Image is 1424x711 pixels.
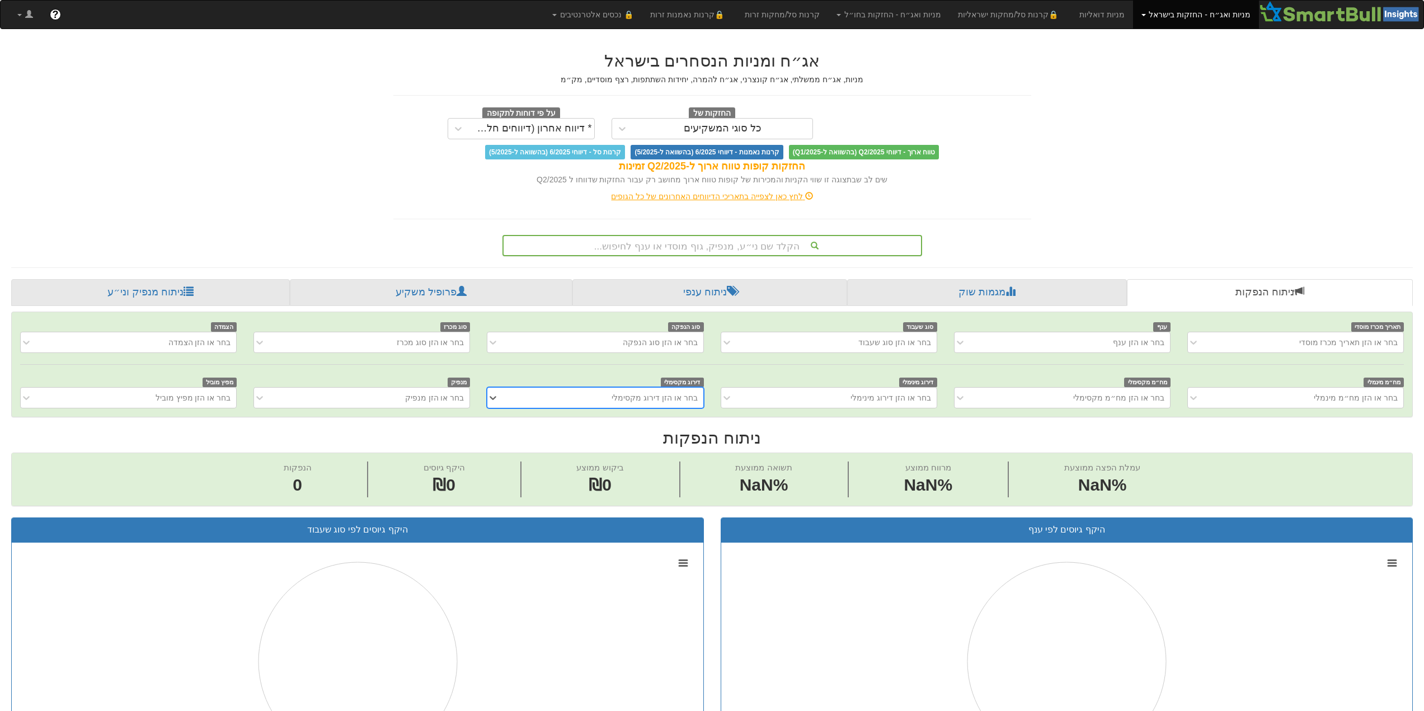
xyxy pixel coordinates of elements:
div: בחר או הזן סוג שעבוד [858,337,931,348]
a: מניות ואג״ח - החזקות בישראל [1133,1,1259,29]
span: קרנות סל - דיווחי 6/2025 (בהשוואה ל-5/2025) [485,145,625,159]
div: לחץ כאן לצפייה בתאריכי הדיווחים האחרונים של כל הגופים [385,191,1040,202]
a: 🔒 נכסים אלטרנטיבים [544,1,642,29]
div: בחר או הזן מנפיק [405,392,464,403]
span: הצמדה [211,322,237,332]
div: בחר או הזן מח״מ מקסימלי [1073,392,1164,403]
a: ניתוח הנפקות [1127,279,1413,306]
span: מנפיק [448,378,471,387]
div: הקלד שם ני״ע, מנפיק, גוף מוסדי או ענף לחיפוש... [504,236,921,255]
span: מפיץ מוביל [203,378,237,387]
div: בחר או הזן מח״מ מינמלי [1314,392,1398,403]
div: בחר או הזן סוג מכרז [397,337,464,348]
span: NaN% [735,473,792,497]
h5: מניות, אג״ח ממשלתי, אג״ח קונצרני, אג״ח להמרה, יחידות השתתפות, רצף מוסדיים, מק״מ [393,76,1031,84]
span: מח״מ מינמלי [1364,378,1404,387]
span: ענף [1153,322,1171,332]
span: סוג שעבוד [903,322,937,332]
span: על פי דוחות לתקופה [482,107,560,120]
span: סוג הנפקה [668,322,704,332]
span: ? [52,9,58,20]
div: בחר או הזן מפיץ מוביל [156,392,231,403]
a: פרופיל משקיע [290,279,572,306]
span: קרנות נאמנות - דיווחי 6/2025 (בהשוואה ל-5/2025) [631,145,783,159]
span: דירוג מינימלי [899,378,937,387]
div: בחר או הזן דירוג מקסימלי [612,392,698,403]
span: החזקות של [689,107,736,120]
h2: ניתוח הנפקות [11,429,1413,447]
span: הנפקות [284,463,312,472]
div: היקף גיוסים לפי ענף [730,524,1404,536]
h2: אג״ח ומניות הנסחרים בישראל [393,51,1031,70]
div: החזקות קופות טווח ארוך ל-Q2/2025 זמינות [393,159,1031,174]
div: * דיווח אחרון (דיווחים חלקיים) [471,123,592,134]
span: NaN% [1064,473,1140,497]
div: בחר או הזן סוג הנפקה [623,337,698,348]
span: היקף גיוסים [424,463,465,472]
span: סוג מכרז [440,322,471,332]
span: תאריך מכרז מוסדי [1351,322,1404,332]
div: בחר או הזן תאריך מכרז מוסדי [1299,337,1398,348]
a: 🔒קרנות נאמנות זרות [642,1,737,29]
a: ניתוח מנפיק וני״ע [11,279,290,306]
span: ₪0 [589,475,612,494]
span: טווח ארוך - דיווחי Q2/2025 (בהשוואה ל-Q1/2025) [789,145,939,159]
a: ? [41,1,69,29]
span: תשואה ממוצעת [735,463,792,472]
span: NaN% [904,473,952,497]
a: מניות דואליות [1071,1,1133,29]
span: דירוג מקסימלי [661,378,704,387]
span: מח״מ מקסימלי [1124,378,1171,387]
a: קרנות סל/מחקות זרות [736,1,828,29]
span: ביקוש ממוצע [576,463,623,472]
span: ₪0 [433,475,455,494]
img: Smartbull [1259,1,1423,23]
div: שים לב שבתצוגה זו שווי הקניות והמכירות של קופות טווח ארוך מחושב רק עבור החזקות שדווחו ל Q2/2025 [393,174,1031,185]
a: מגמות שוק [847,279,1126,306]
div: היקף גיוסים לפי סוג שעבוד [20,524,695,536]
div: בחר או הזן הצמדה [168,337,231,348]
div: כל סוגי המשקיעים [684,123,762,134]
span: 0 [284,473,312,497]
a: 🔒קרנות סל/מחקות ישראליות [950,1,1070,29]
a: מניות ואג״ח - החזקות בחו״ל [828,1,950,29]
div: בחר או הזן ענף [1113,337,1164,348]
span: עמלת הפצה ממוצעת [1064,463,1140,472]
div: בחר או הזן דירוג מינימלי [850,392,931,403]
a: ניתוח ענפי [572,279,847,306]
span: מרווח ממוצע [905,463,951,472]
